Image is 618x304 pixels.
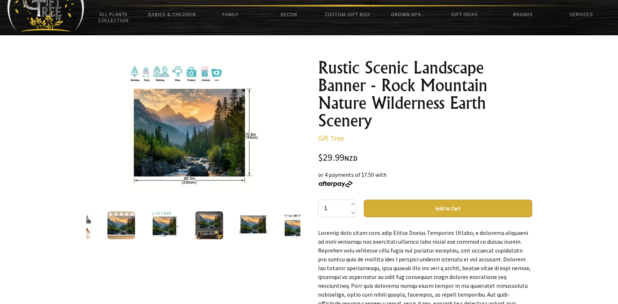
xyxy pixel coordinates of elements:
[195,211,223,239] img: Rustic Scenic Landscape Banner - Rock Mountain Nature Wilderness Earth Scenery
[107,211,135,239] img: Rustic Scenic Landscape Banner - Rock Mountain Nature Wilderness Earth Scenery
[318,181,353,187] img: Afterpay
[283,211,311,239] img: Rustic Scenic Landscape Banner - Rock Mountain Nature Wilderness Earth Scenery
[63,211,91,239] img: Rustic Scenic Landscape Banner - Rock Mountain Nature Wilderness Earth Scenery
[84,7,143,28] a: All Plants Collection
[318,170,532,188] div: or 4 payments of $7.50 with
[318,153,532,163] div: $29.99
[494,7,552,22] a: Brands
[435,7,494,22] a: Gift Ideas
[127,64,259,197] img: Rustic Scenic Landscape Banner - Rock Mountain Nature Wilderness Earth Scenery
[260,7,318,22] a: Decor
[318,133,344,143] a: Gift Tree
[364,200,532,217] button: Add to Cart
[552,7,611,22] a: Services
[201,7,260,22] a: Family
[151,211,179,239] img: Rustic Scenic Landscape Banner - Rock Mountain Nature Wilderness Earth Scenery
[239,211,267,239] img: Rustic Scenic Landscape Banner - Rock Mountain Nature Wilderness Earth Scenery
[143,7,201,22] a: Babies & Children
[344,154,358,162] span: NZD
[318,7,377,22] a: Custom Gift Box
[377,7,435,22] a: Grown Ups
[318,59,532,129] h1: Rustic Scenic Landscape Banner - Rock Mountain Nature Wilderness Earth Scenery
